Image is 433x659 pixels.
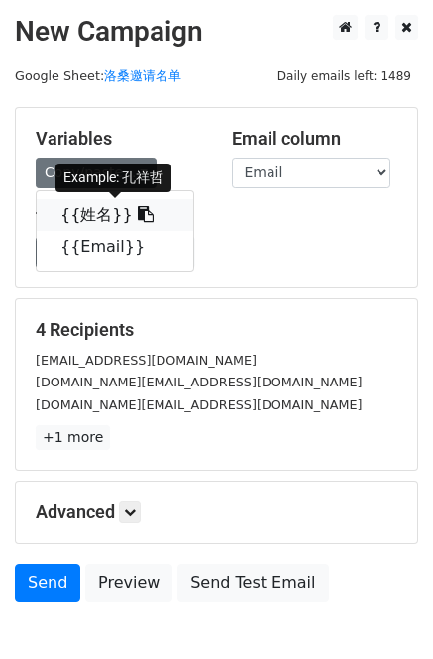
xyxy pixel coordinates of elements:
[232,128,398,150] h5: Email column
[36,158,157,188] a: Copy/paste...
[37,231,193,263] a: {{Email}}
[55,164,171,192] div: Example: 孔祥哲
[334,564,433,659] iframe: Chat Widget
[36,319,397,341] h5: 4 Recipients
[271,65,418,87] span: Daily emails left: 1489
[85,564,172,602] a: Preview
[177,564,328,602] a: Send Test Email
[15,15,418,49] h2: New Campaign
[37,199,193,231] a: {{姓名}}
[15,68,181,83] small: Google Sheet:
[271,68,418,83] a: Daily emails left: 1489
[36,397,362,412] small: [DOMAIN_NAME][EMAIL_ADDRESS][DOMAIN_NAME]
[36,501,397,523] h5: Advanced
[36,425,110,450] a: +1 more
[36,353,257,368] small: [EMAIL_ADDRESS][DOMAIN_NAME]
[15,564,80,602] a: Send
[36,128,202,150] h5: Variables
[36,375,362,389] small: [DOMAIN_NAME][EMAIL_ADDRESS][DOMAIN_NAME]
[334,564,433,659] div: 聊天小组件
[104,68,181,83] a: 洛桑邀请名单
